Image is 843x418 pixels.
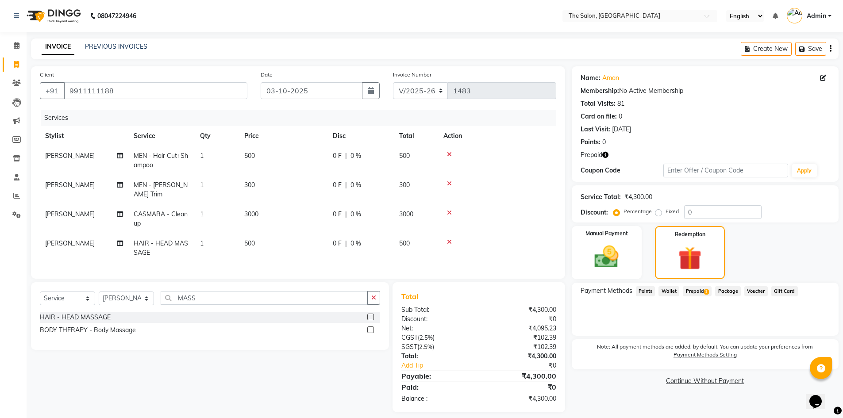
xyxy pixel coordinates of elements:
label: Fixed [666,207,679,215]
div: Total: [395,352,479,361]
div: Service Total: [581,192,621,202]
img: logo [23,4,83,28]
span: Admin [807,12,826,21]
label: Redemption [675,230,705,238]
span: | [345,180,347,190]
span: 300 [399,181,410,189]
input: Search or Scan [161,291,368,305]
div: Membership: [581,86,619,96]
span: [PERSON_NAME] [45,152,95,160]
label: Date [261,71,273,79]
div: ₹4,300.00 [624,192,652,202]
span: Package [715,286,741,296]
div: ₹102.39 [479,342,563,352]
span: CASMARA - Cleanup [134,210,188,227]
div: ₹4,300.00 [479,305,563,314]
div: Paid: [395,382,479,392]
div: ₹102.39 [479,333,563,342]
span: Total [401,292,422,301]
span: 3000 [399,210,413,218]
div: Last Visit: [581,125,610,134]
span: | [345,239,347,248]
span: CGST [401,334,418,341]
div: Name: [581,73,600,83]
span: 500 [244,239,255,247]
button: Save [795,42,826,56]
th: Qty [195,126,239,146]
span: 2.5% [420,334,433,341]
div: 81 [617,99,624,108]
div: Payable: [395,371,479,381]
label: Manual Payment [585,230,628,238]
button: +91 [40,82,65,99]
div: 0 [602,138,606,147]
span: 500 [399,152,410,160]
img: _cash.svg [587,243,626,271]
span: 0 F [333,151,342,161]
input: Enter Offer / Coupon Code [663,164,788,177]
span: Gift Card [771,286,798,296]
a: Continue Without Payment [574,376,837,386]
div: Services [41,110,563,126]
th: Service [128,126,195,146]
a: PREVIOUS INVOICES [85,42,147,50]
div: ₹0 [493,361,563,370]
label: Invoice Number [393,71,431,79]
span: 2.5% [419,343,432,350]
div: Coupon Code [581,166,664,175]
label: Percentage [624,207,652,215]
div: ₹0 [479,314,563,324]
div: Total Visits: [581,99,616,108]
div: Discount: [581,208,608,217]
input: Search by Name/Mobile/Email/Code [64,82,247,99]
span: 0 % [350,151,361,161]
div: ₹4,095.23 [479,324,563,333]
th: Stylist [40,126,128,146]
span: 1 [200,239,204,247]
span: [PERSON_NAME] [45,181,95,189]
div: No Active Membership [581,86,830,96]
span: 3000 [244,210,258,218]
div: Net: [395,324,479,333]
label: Payment Methods Setting [674,351,737,359]
span: [PERSON_NAME] [45,239,95,247]
div: Card on file: [581,112,617,121]
span: Points [636,286,655,296]
span: SGST [401,343,417,351]
a: Add Tip [395,361,493,370]
span: [PERSON_NAME] [45,210,95,218]
span: 500 [399,239,410,247]
th: Price [239,126,327,146]
span: 0 F [333,180,342,190]
span: | [345,210,347,219]
div: Discount: [395,314,479,324]
a: Aman [602,73,619,83]
span: 1 [200,210,204,218]
button: Apply [792,164,817,177]
span: 300 [244,181,255,189]
img: _gift.svg [671,244,709,273]
iframe: chat widget [806,383,834,409]
button: Create New [741,42,792,56]
div: Sub Total: [395,305,479,314]
div: ₹0 [479,382,563,392]
span: 3 [704,289,709,295]
span: Voucher [744,286,768,296]
span: 0 % [350,210,361,219]
div: BODY THERAPY - Body Massage [40,326,136,335]
span: Payment Methods [581,286,632,295]
span: Prepaid [581,150,602,160]
span: MEN - [PERSON_NAME] Trim [134,181,188,198]
label: Note: All payment methods are added, by default. You can update your preferences from [581,343,830,362]
div: ( ) [395,333,479,342]
span: MEN - Hair Cut+Shampoo [134,152,188,169]
div: ₹4,300.00 [479,394,563,403]
span: | [345,151,347,161]
span: Prepaid [683,286,712,296]
span: 0 % [350,180,361,190]
th: Disc [327,126,394,146]
div: [DATE] [612,125,631,134]
div: ₹4,300.00 [479,371,563,381]
span: 1 [200,152,204,160]
b: 08047224946 [97,4,136,28]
